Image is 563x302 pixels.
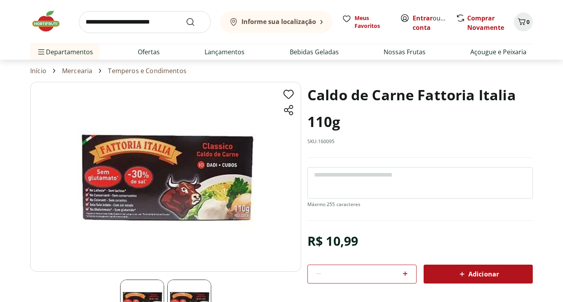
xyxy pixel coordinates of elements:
[37,42,93,61] span: Departamentos
[307,138,335,145] p: SKU: 160095
[526,18,530,26] span: 0
[413,14,456,32] a: Criar conta
[108,67,186,74] a: Temperos e Condimentos
[30,9,69,33] img: Hortifruti
[79,11,211,33] input: search
[30,67,46,74] a: Início
[307,82,533,135] h1: Caldo de Carne Fattoria Italia 110g
[355,14,391,30] span: Meus Favoritos
[205,47,245,57] a: Lançamentos
[30,82,301,272] img: Principal
[241,17,316,26] b: Informe sua localização
[424,265,533,284] button: Adicionar
[514,13,533,31] button: Carrinho
[186,17,205,27] button: Submit Search
[62,67,92,74] a: Mercearia
[467,14,504,32] a: Comprar Novamente
[413,14,433,22] a: Entrar
[37,42,46,61] button: Menu
[290,47,339,57] a: Bebidas Geladas
[342,14,391,30] a: Meus Favoritos
[220,11,333,33] button: Informe sua localização
[470,47,526,57] a: Açougue e Peixaria
[384,47,426,57] a: Nossas Frutas
[307,230,358,252] div: R$ 10,99
[413,13,448,32] span: ou
[457,269,499,279] span: Adicionar
[138,47,160,57] a: Ofertas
